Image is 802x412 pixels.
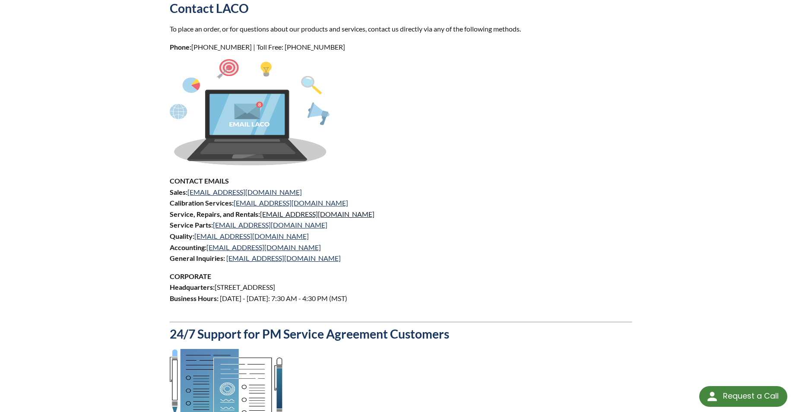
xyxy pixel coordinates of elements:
[170,232,194,240] strong: Quality:
[170,177,229,185] strong: CONTACT EMAILS
[170,1,249,16] strong: Contact LACO
[206,243,321,251] a: [EMAIL_ADDRESS][DOMAIN_NAME]
[187,188,302,196] a: [EMAIL_ADDRESS][DOMAIN_NAME]
[699,386,787,407] div: Request a Call
[170,23,632,35] p: To place an order, or for questions about our products and services, contact us directly via any ...
[170,43,191,51] strong: Phone:
[170,271,632,315] p: [STREET_ADDRESS] [DATE] - [DATE]: 7:30 AM - 4:30 PM (MST)
[723,386,779,406] div: Request a Call
[213,221,327,229] a: [EMAIL_ADDRESS][DOMAIN_NAME]
[170,243,206,251] strong: Accounting:
[234,199,348,207] a: [EMAIL_ADDRESS][DOMAIN_NAME]
[170,59,330,165] img: Asset_1.png
[170,221,213,229] strong: Service Parts:
[170,294,219,302] strong: Business Hours:
[170,41,632,53] p: [PHONE_NUMBER] | Toll Free: [PHONE_NUMBER]
[226,254,341,262] a: [EMAIL_ADDRESS][DOMAIN_NAME]
[170,210,260,218] strong: Service, Repairs, and Rentals:
[170,272,211,280] strong: CORPORATE
[170,199,234,207] strong: Calibration Services:
[260,210,374,218] a: [EMAIL_ADDRESS][DOMAIN_NAME]
[170,283,215,291] strong: Headquarters:
[705,390,719,403] img: round button
[170,326,449,341] strong: 24/7 Support for PM Service Agreement Customers
[194,232,309,240] a: [EMAIL_ADDRESS][DOMAIN_NAME]
[170,254,225,262] strong: General Inquiries:
[170,188,187,196] strong: Sales:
